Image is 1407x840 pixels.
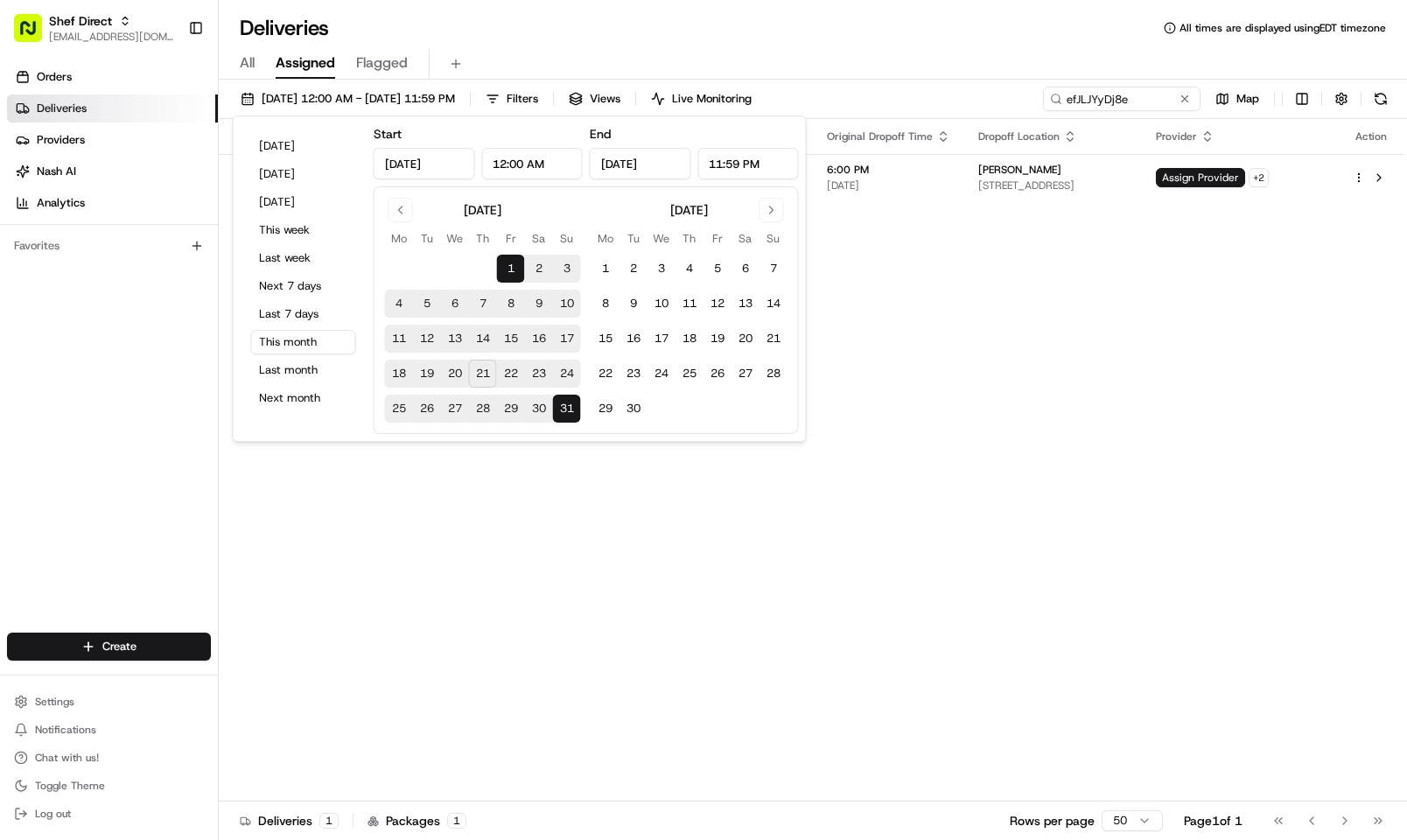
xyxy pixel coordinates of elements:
a: Deliveries [7,94,218,122]
th: Saturday [731,229,759,248]
button: 12 [413,325,441,353]
button: 27 [441,395,469,423]
span: Flagged [356,52,408,73]
button: Settings [7,689,211,714]
div: 1 [447,813,466,829]
th: Saturday [525,229,553,248]
div: Deliveries [240,812,339,829]
button: 14 [759,290,787,318]
span: Filters [507,91,538,107]
a: Nash AI [7,157,218,185]
button: 31 [553,395,581,423]
a: Providers [7,126,218,154]
button: 5 [413,290,441,318]
button: Next 7 days [251,274,356,298]
span: Original Dropoff Time [827,129,933,143]
div: Action [1353,129,1389,143]
div: [DATE] [670,201,708,219]
button: Chat with us! [7,745,211,770]
button: 24 [553,360,581,388]
button: This month [251,330,356,354]
button: 3 [553,255,581,283]
button: Refresh [1368,87,1393,111]
button: [DATE] [251,134,356,158]
button: [EMAIL_ADDRESS][DOMAIN_NAME] [49,30,174,44]
button: 21 [759,325,787,353]
span: Toggle Theme [35,779,105,793]
span: Analytics [37,195,85,211]
button: 6 [441,290,469,318]
button: 18 [385,360,413,388]
button: Last 7 days [251,302,356,326]
button: 10 [553,290,581,318]
span: [PERSON_NAME] [978,163,1061,177]
th: Friday [497,229,525,248]
button: Go to next month [759,198,784,222]
button: [DATE] [251,162,356,186]
button: 9 [619,290,647,318]
input: Time [481,148,583,179]
button: 16 [619,325,647,353]
button: 22 [591,360,619,388]
button: 15 [497,325,525,353]
th: Wednesday [647,229,675,248]
span: Create [102,639,136,654]
span: [DATE] [827,178,950,192]
button: 30 [619,395,647,423]
input: Date [374,148,475,179]
th: Thursday [469,229,497,248]
span: 6:00 PM [827,163,950,177]
button: 30 [525,395,553,423]
span: Notifications [35,723,96,737]
a: Orders [7,63,218,91]
div: Favorites [7,232,211,260]
span: Orders [37,69,72,85]
h1: Deliveries [240,14,329,42]
button: 4 [385,290,413,318]
th: Sunday [759,229,787,248]
button: This week [251,218,356,242]
span: Assigned [276,52,335,73]
th: Friday [703,229,731,248]
button: 7 [759,255,787,283]
span: Shef Direct [49,12,112,30]
span: [STREET_ADDRESS] [978,178,1128,192]
button: 11 [675,290,703,318]
button: Views [561,87,628,111]
button: 24 [647,360,675,388]
span: Provider [1156,129,1197,143]
button: 2 [525,255,553,283]
button: +2 [1249,168,1269,187]
th: Tuesday [619,229,647,248]
button: Create [7,633,211,661]
button: [DATE] 12:00 AM - [DATE] 11:59 PM [233,87,463,111]
button: Map [1207,87,1267,111]
button: 11 [385,325,413,353]
button: 25 [385,395,413,423]
span: All times are displayed using EDT timezone [1179,21,1386,35]
button: 19 [703,325,731,353]
button: 2 [619,255,647,283]
p: Rows per page [1010,812,1095,829]
button: 18 [675,325,703,353]
span: Dropoff Location [978,129,1060,143]
button: 17 [647,325,675,353]
button: Next month [251,386,356,410]
th: Wednesday [441,229,469,248]
span: Log out [35,807,71,821]
button: 29 [591,395,619,423]
input: Time [697,148,799,179]
button: 22 [497,360,525,388]
th: Tuesday [413,229,441,248]
span: Providers [37,132,85,148]
button: Go to previous month [388,198,413,222]
button: 21 [469,360,497,388]
button: 15 [591,325,619,353]
th: Monday [591,229,619,248]
span: Assign Provider [1156,168,1245,187]
th: Sunday [553,229,581,248]
button: 23 [619,360,647,388]
button: 4 [675,255,703,283]
button: 16 [525,325,553,353]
